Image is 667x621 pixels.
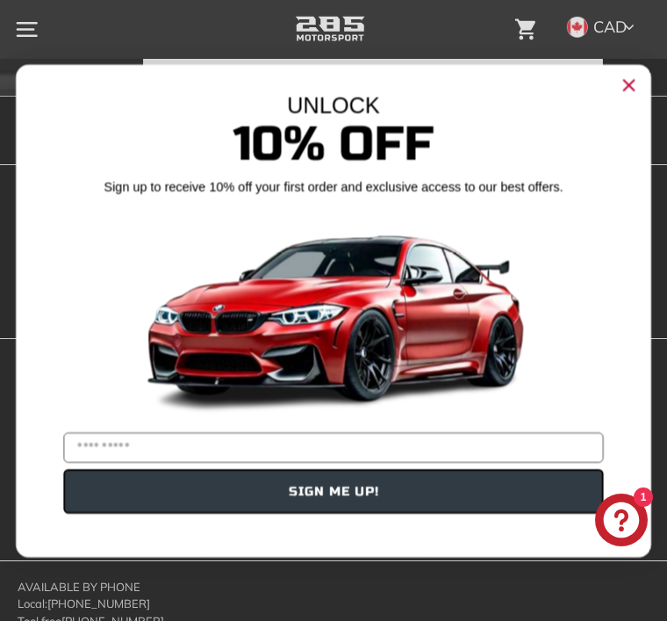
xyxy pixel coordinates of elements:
img: Banner showing BMW 4 Series Body kit [135,202,532,425]
span: UNLOCK [287,92,380,117]
span: 10% Off [233,114,434,172]
span: Sign up to receive 10% off your first order and exclusive access to our best offers. [104,180,563,193]
input: YOUR EMAIL [63,431,603,461]
inbox-online-store-chat: Shopify online store chat [590,494,653,551]
button: Close dialog [616,72,642,97]
button: SIGN ME UP! [63,468,603,513]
